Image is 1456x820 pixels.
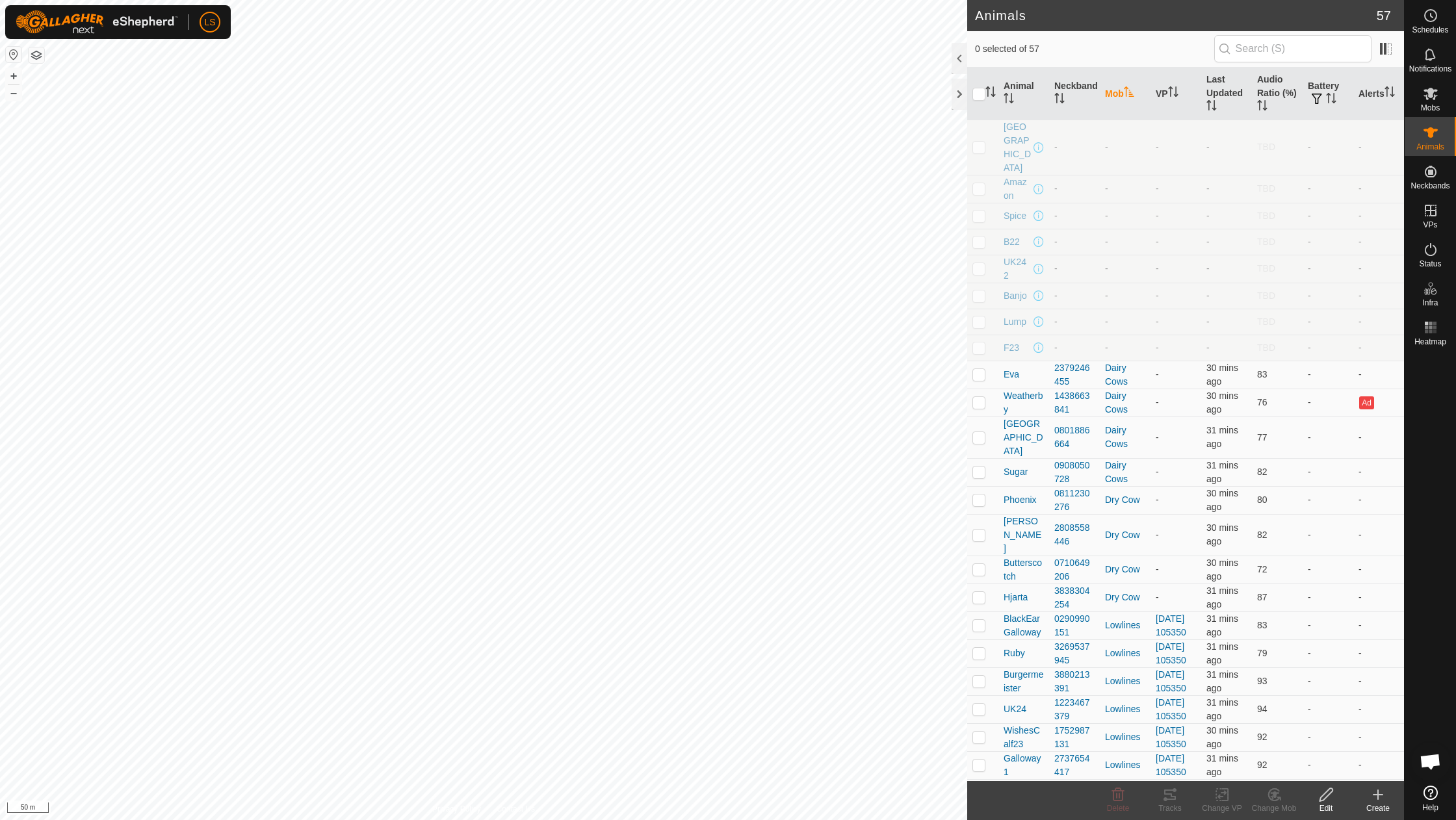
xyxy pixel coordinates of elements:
span: 72 [1257,564,1267,574]
span: 0 selected of 57 [975,42,1214,56]
span: UK242 [1004,255,1031,283]
a: [DATE] 105350 [1156,669,1186,693]
div: 3880213391 [1054,668,1095,695]
span: Butterscotch [1004,556,1044,583]
span: BritishWhiteX [1004,780,1044,807]
span: F23 [1004,341,1019,355]
td: - [1353,751,1404,779]
th: Neckband [1049,68,1100,120]
div: Edit [1300,802,1352,814]
span: 94 [1257,704,1267,714]
div: Lowlines [1105,730,1145,744]
button: – [6,85,21,101]
div: Lowlines [1105,619,1145,632]
td: - [1353,556,1404,583]
div: - [1054,341,1095,355]
span: Weatherby [1004,389,1044,416]
app-display-virtual-paddock-transition: - [1156,592,1159,602]
span: 80 [1257,494,1267,505]
app-display-virtual-paddock-transition: - [1156,342,1159,353]
span: 93 [1257,676,1267,686]
button: Ad [1359,396,1373,409]
div: 3838304254 [1054,584,1095,611]
span: UK24 [1004,702,1026,716]
span: Eva [1004,368,1019,381]
span: WishesCalf23 [1004,724,1044,751]
div: Dry Cow [1105,493,1145,507]
div: Lowlines [1105,647,1145,660]
td: - [1303,751,1353,779]
div: 0908050728 [1054,459,1095,486]
p-sorticon: Activate to sort [1206,102,1217,112]
td: - [1353,695,1404,723]
td: - [1303,416,1353,458]
a: [DATE] 105350 [1156,725,1186,749]
td: - [1303,335,1353,361]
span: Schedules [1412,26,1448,34]
span: 76 [1257,397,1267,407]
span: B22 [1004,235,1020,249]
span: 8 Sep 2025 at 8:31 pm [1206,522,1238,546]
span: 77 [1257,432,1267,442]
span: Infra [1422,299,1438,307]
span: 8 Sep 2025 at 8:31 pm [1206,460,1238,484]
span: 8 Sep 2025 at 8:31 pm [1206,613,1238,637]
div: 2808558446 [1054,521,1095,548]
span: Help [1422,804,1438,812]
span: LS [204,16,215,29]
span: [PERSON_NAME] [1004,515,1044,556]
td: - [1353,309,1404,335]
a: Help [1405,780,1456,817]
span: VPs [1423,221,1437,229]
td: - [1303,283,1353,309]
td: - [1303,779,1353,807]
span: 92 [1257,732,1267,742]
div: - [1054,289,1095,303]
span: Burgermeister [1004,668,1044,695]
div: 1438663841 [1054,389,1095,416]
input: Search (S) [1214,35,1371,62]
div: - [1105,182,1145,196]
span: 8 Sep 2025 at 8:31 pm [1206,488,1238,512]
span: Sugar [1004,465,1028,479]
span: TBD [1257,142,1275,152]
p-sorticon: Activate to sort [1326,95,1336,105]
app-display-virtual-paddock-transition: - [1156,290,1159,301]
div: Dairy Cows [1105,459,1145,486]
app-display-virtual-paddock-transition: - [1156,432,1159,442]
span: 87 [1257,592,1267,602]
th: Alerts [1353,68,1404,120]
span: 92 [1257,760,1267,770]
div: 2737654417 [1054,752,1095,779]
span: Heatmap [1414,338,1446,346]
p-sorticon: Activate to sort [985,88,996,99]
app-display-virtual-paddock-transition: - [1156,564,1159,574]
div: 3269537945 [1054,640,1095,667]
span: [GEOGRAPHIC_DATA] [1004,120,1031,175]
th: Animal [998,68,1049,120]
div: - [1054,209,1095,223]
p-sorticon: Activate to sort [1054,95,1065,105]
span: Neckbands [1410,182,1449,190]
span: TBD [1257,290,1275,301]
p-sorticon: Activate to sort [1384,88,1395,99]
td: - [1303,486,1353,514]
th: Audio Ratio (%) [1252,68,1303,120]
a: [DATE] 105350 [1156,753,1186,777]
span: 8 Sep 2025 at 8:31 pm [1206,697,1238,721]
span: 83 [1257,620,1267,630]
th: Battery [1303,68,1353,120]
app-display-virtual-paddock-transition: - [1156,316,1159,327]
span: TBD [1257,211,1275,221]
app-display-virtual-paddock-transition: - [1156,397,1159,407]
div: 0290990151 [1054,612,1095,639]
td: - [1353,120,1404,175]
button: + [6,68,21,84]
app-display-virtual-paddock-transition: - [1156,494,1159,505]
td: - [1303,723,1353,751]
span: Spice [1004,209,1026,223]
div: - [1054,262,1095,275]
div: 0811230276 [1054,487,1095,514]
span: Hjarta [1004,591,1028,604]
a: Contact Us [497,803,535,815]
